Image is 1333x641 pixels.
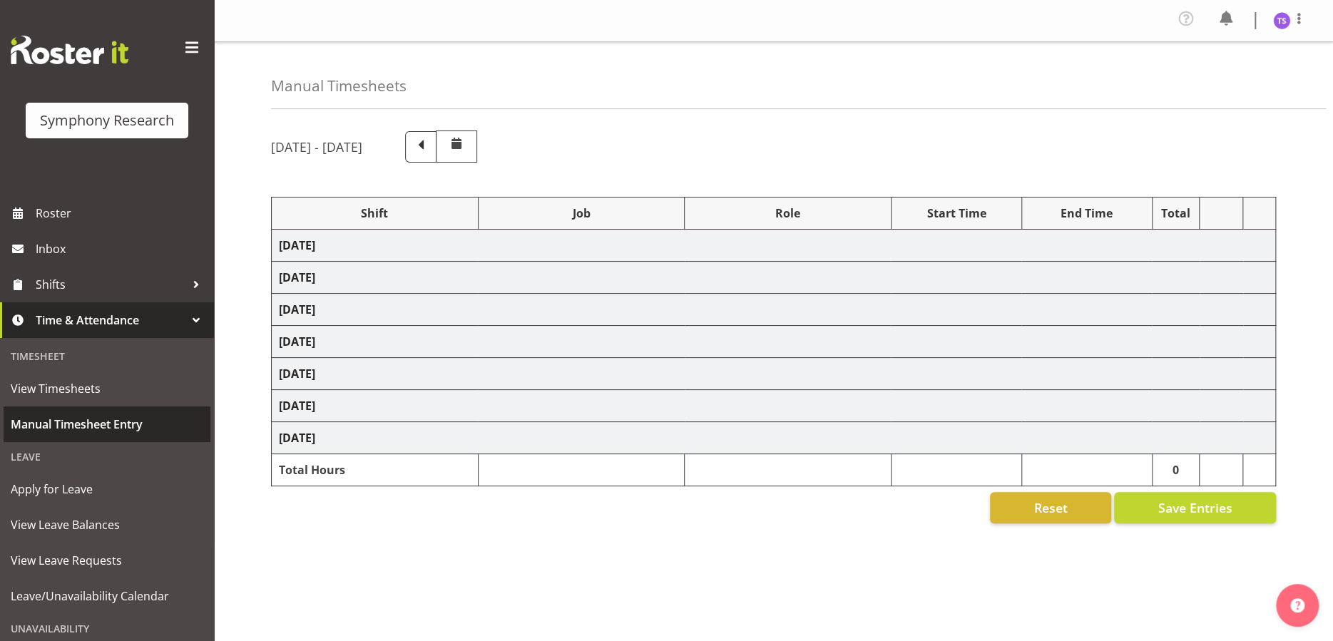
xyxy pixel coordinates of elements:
[486,205,678,222] div: Job
[11,550,203,571] span: View Leave Requests
[36,238,207,260] span: Inbox
[272,230,1276,262] td: [DATE]
[36,202,207,224] span: Roster
[1158,498,1232,517] span: Save Entries
[4,578,210,614] a: Leave/Unavailability Calendar
[11,378,203,399] span: View Timesheets
[4,543,210,578] a: View Leave Requests
[271,139,362,155] h5: [DATE] - [DATE]
[1114,492,1276,523] button: Save Entries
[1273,12,1290,29] img: theresa-smith5660.jpg
[40,110,174,131] div: Symphony Research
[4,507,210,543] a: View Leave Balances
[1160,205,1192,222] div: Total
[279,205,471,222] div: Shift
[271,78,407,94] h4: Manual Timesheets
[4,471,210,507] a: Apply for Leave
[11,585,203,607] span: Leave/Unavailability Calendar
[899,205,1014,222] div: Start Time
[4,406,210,442] a: Manual Timesheet Entry
[272,454,479,486] td: Total Hours
[4,371,210,406] a: View Timesheets
[272,390,1276,422] td: [DATE]
[272,262,1276,294] td: [DATE]
[272,294,1276,326] td: [DATE]
[36,309,185,331] span: Time & Attendance
[1029,205,1145,222] div: End Time
[1033,498,1067,517] span: Reset
[4,342,210,371] div: Timesheet
[4,442,210,471] div: Leave
[11,414,203,435] span: Manual Timesheet Entry
[1152,454,1200,486] td: 0
[272,422,1276,454] td: [DATE]
[272,326,1276,358] td: [DATE]
[692,205,884,222] div: Role
[11,478,203,500] span: Apply for Leave
[1290,598,1304,612] img: help-xxl-2.png
[990,492,1111,523] button: Reset
[11,514,203,535] span: View Leave Balances
[36,274,185,295] span: Shifts
[272,358,1276,390] td: [DATE]
[11,36,128,64] img: Rosterit website logo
